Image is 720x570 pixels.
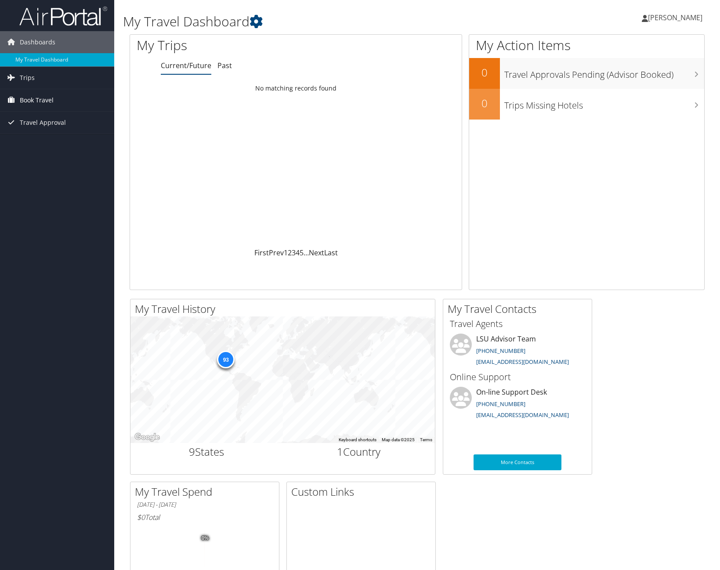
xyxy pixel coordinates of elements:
[284,248,288,258] a: 1
[300,248,304,258] a: 5
[130,80,462,96] td: No matching records found
[476,358,569,366] a: [EMAIL_ADDRESS][DOMAIN_NAME]
[476,400,525,408] a: [PHONE_NUMBER]
[20,112,66,134] span: Travel Approval
[20,89,54,111] span: Book Travel
[337,444,343,459] span: 1
[445,334,590,370] li: LSU Advisor Team
[476,411,569,419] a: [EMAIL_ADDRESS][DOMAIN_NAME]
[292,248,296,258] a: 3
[137,512,145,522] span: $0
[476,347,525,355] a: [PHONE_NUMBER]
[137,444,276,459] h2: States
[288,248,292,258] a: 2
[474,454,561,470] a: More Contacts
[269,248,284,258] a: Prev
[254,248,269,258] a: First
[289,444,429,459] h2: Country
[137,501,272,509] h6: [DATE] - [DATE]
[133,432,162,443] img: Google
[161,61,211,70] a: Current/Future
[189,444,195,459] span: 9
[291,484,435,499] h2: Custom Links
[382,437,415,442] span: Map data ©2025
[469,65,500,80] h2: 0
[20,31,55,53] span: Dashboards
[324,248,338,258] a: Last
[137,36,317,54] h1: My Trips
[642,4,711,31] a: [PERSON_NAME]
[339,437,376,443] button: Keyboard shortcuts
[296,248,300,258] a: 4
[469,36,704,54] h1: My Action Items
[304,248,309,258] span: …
[469,96,500,111] h2: 0
[217,351,235,368] div: 93
[445,387,590,423] li: On-line Support Desk
[450,371,585,383] h3: Online Support
[504,95,704,112] h3: Trips Missing Hotels
[123,12,515,31] h1: My Travel Dashboard
[137,512,272,522] h6: Total
[450,318,585,330] h3: Travel Agents
[309,248,324,258] a: Next
[20,67,35,89] span: Trips
[135,301,435,316] h2: My Travel History
[135,484,279,499] h2: My Travel Spend
[648,13,702,22] span: [PERSON_NAME]
[19,6,107,26] img: airportal-logo.png
[469,89,704,120] a: 0Trips Missing Hotels
[217,61,232,70] a: Past
[504,64,704,81] h3: Travel Approvals Pending (Advisor Booked)
[133,432,162,443] a: Open this area in Google Maps (opens a new window)
[469,58,704,89] a: 0Travel Approvals Pending (Advisor Booked)
[420,437,432,442] a: Terms (opens in new tab)
[448,301,592,316] h2: My Travel Contacts
[202,535,209,541] tspan: 0%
